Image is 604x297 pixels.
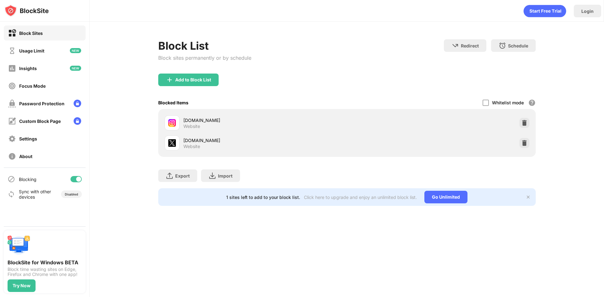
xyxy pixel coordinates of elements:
div: Import [218,173,232,179]
div: Password Protection [19,101,64,106]
div: Schedule [508,43,528,48]
img: favicons [168,119,176,127]
div: Add to Block List [175,77,211,82]
div: Try Now [13,283,31,288]
img: block-on.svg [8,29,16,37]
img: settings-off.svg [8,135,16,143]
div: Login [581,8,594,14]
div: 1 sites left to add to your block list. [226,195,300,200]
img: customize-block-page-off.svg [8,117,16,125]
div: Block time wasting sites on Edge, Firefox and Chrome with one app! [8,267,82,277]
div: About [19,154,32,159]
div: Website [183,144,200,149]
img: focus-off.svg [8,82,16,90]
img: time-usage-off.svg [8,47,16,55]
img: insights-off.svg [8,64,16,72]
img: new-icon.svg [70,66,81,71]
img: about-off.svg [8,152,16,160]
img: lock-menu.svg [74,117,81,125]
img: lock-menu.svg [74,100,81,107]
div: Focus Mode [19,83,46,89]
div: BlockSite for Windows BETA [8,259,82,266]
img: blocking-icon.svg [8,175,15,183]
div: [DOMAIN_NAME] [183,137,347,144]
img: logo-blocksite.svg [4,4,49,17]
img: new-icon.svg [70,48,81,53]
div: [DOMAIN_NAME] [183,117,347,124]
div: Disabled [65,192,78,196]
div: Redirect [461,43,479,48]
div: Blocking [19,177,36,182]
div: Insights [19,66,37,71]
div: Custom Block Page [19,118,61,124]
div: Block sites permanently or by schedule [158,55,251,61]
div: animation [523,5,566,17]
img: sync-icon.svg [8,190,15,198]
div: Export [175,173,190,179]
div: Block Sites [19,30,43,36]
div: Sync with other devices [19,189,51,200]
div: Go Unlimited [424,191,467,203]
img: favicons [168,139,176,147]
div: Click here to upgrade and enjoy an unlimited block list. [304,195,417,200]
div: Whitelist mode [492,100,524,105]
img: push-desktop.svg [8,234,30,257]
div: Settings [19,136,37,141]
div: Usage Limit [19,48,44,53]
img: x-button.svg [526,195,531,200]
div: Blocked Items [158,100,188,105]
div: Website [183,124,200,129]
div: Block List [158,39,251,52]
img: password-protection-off.svg [8,100,16,107]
